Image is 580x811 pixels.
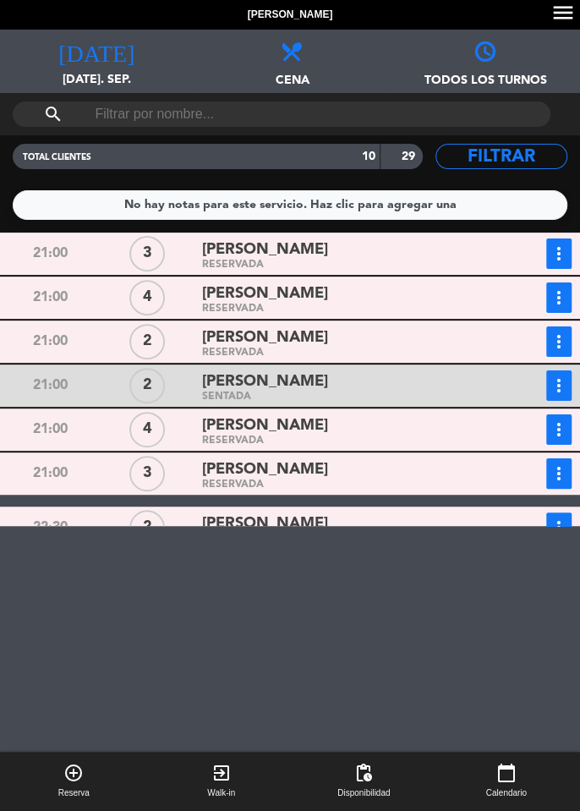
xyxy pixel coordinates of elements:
[202,437,482,445] div: RESERVADA
[129,324,165,359] div: 2
[202,414,328,438] span: [PERSON_NAME]
[63,763,84,783] i: add_circle_outline
[546,512,572,543] button: more_vert
[248,7,333,24] span: [PERSON_NAME]
[546,458,572,489] button: more_vert
[546,370,572,401] button: more_vert
[207,786,235,800] span: Walk-in
[202,481,482,489] div: RESERVADA
[211,763,232,783] i: exit_to_app
[549,463,569,484] i: more_vert
[129,236,165,271] div: 3
[202,326,328,350] span: [PERSON_NAME]
[124,195,457,215] div: No hay notas para este servicio. Haz clic para agregar una
[58,786,90,800] span: Reserva
[546,282,572,313] button: more_vert
[129,368,165,403] div: 2
[2,458,99,489] div: 21:00
[2,326,99,357] div: 21:00
[549,332,569,352] i: more_vert
[202,282,328,306] span: [PERSON_NAME]
[496,763,517,783] i: calendar_today
[2,238,99,269] div: 21:00
[486,786,527,800] span: Calendario
[2,512,99,543] div: 22:30
[202,512,328,536] span: [PERSON_NAME]
[202,370,328,394] span: [PERSON_NAME]
[402,151,419,162] strong: 29
[2,282,99,313] div: 21:00
[353,763,374,783] span: pending_actions
[93,101,469,127] input: Filtrar por nombre...
[202,261,482,269] div: RESERVADA
[549,419,569,440] i: more_vert
[202,349,482,357] div: RESERVADA
[549,375,569,396] i: more_vert
[148,752,296,811] button: exit_to_appWalk-in
[129,510,165,545] div: 2
[362,151,375,162] strong: 10
[202,238,328,262] span: [PERSON_NAME]
[129,280,165,315] div: 4
[23,153,91,162] span: TOTAL CLIENTES
[58,38,134,62] i: [DATE]
[129,456,165,491] div: 3
[202,458,328,482] span: [PERSON_NAME]
[202,305,482,313] div: RESERVADA
[2,370,99,401] div: 21:00
[546,238,572,269] button: more_vert
[202,393,482,401] div: SENTADA
[435,144,568,169] button: Filtrar
[549,288,569,308] i: more_vert
[549,518,569,538] i: more_vert
[129,412,165,447] div: 4
[546,326,572,357] button: more_vert
[546,414,572,445] button: more_vert
[2,414,99,445] div: 21:00
[43,104,63,124] i: search
[549,244,569,264] i: more_vert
